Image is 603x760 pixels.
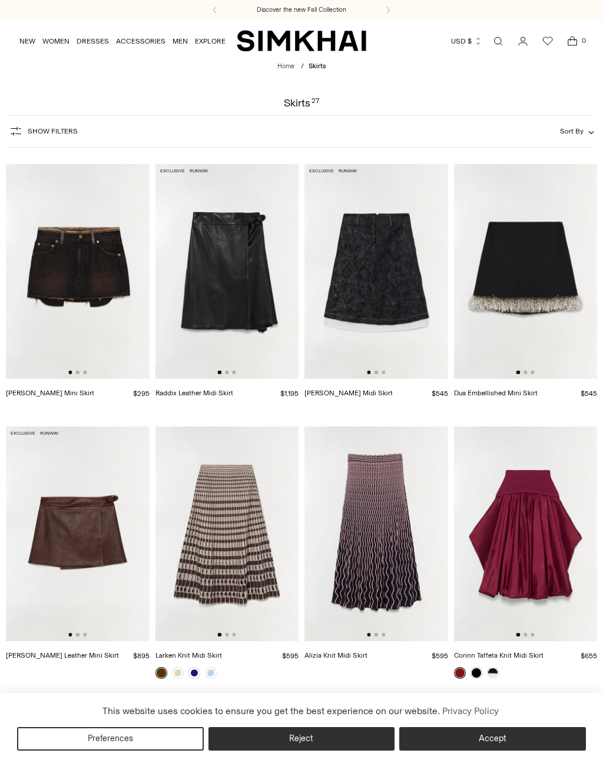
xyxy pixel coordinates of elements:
a: Dua Embellished Mini Skirt [454,389,538,397]
button: Go to slide 1 [218,371,221,374]
button: USD $ [451,28,482,54]
button: Go to slide 1 [68,371,72,374]
img: Alizia Knit Midi Skirt [304,426,448,641]
nav: breadcrumbs [277,62,326,72]
img: Madeline Leather Mini Skirt [6,426,150,641]
a: ACCESSORIES [116,28,165,54]
a: Privacy Policy (opens in a new tab) [440,702,500,720]
button: Accept [399,727,586,751]
button: Reject [208,727,395,751]
img: Corinn Taffeta Knit Midi Skirt [454,426,598,641]
img: Larken Knit Midi Skirt [155,426,299,641]
span: Sort By [560,127,584,135]
button: Go to slide 2 [225,633,228,636]
button: Go to slide 1 [516,633,520,636]
a: Open search modal [486,29,510,53]
a: [PERSON_NAME] Midi Skirt [304,389,393,397]
a: [PERSON_NAME] Leather Mini Skirt [6,651,119,659]
button: Go to slide 1 [68,633,72,636]
a: NEW [19,28,35,54]
a: WOMEN [42,28,69,54]
a: EXPLORE [195,28,226,54]
a: Wishlist [536,29,559,53]
button: Go to slide 3 [382,371,385,374]
img: Raddix Leather Midi Skirt [155,164,299,379]
a: Raddix Leather Midi Skirt [155,389,233,397]
button: Go to slide 3 [83,633,87,636]
button: Go to slide 3 [382,633,385,636]
a: [PERSON_NAME] Mini Skirt [6,389,94,397]
button: Preferences [17,727,204,751]
a: DRESSES [77,28,109,54]
div: / [301,62,304,72]
a: MEN [173,28,188,54]
a: Corinn Taffeta Knit Midi Skirt [454,651,544,659]
div: 27 [312,98,319,108]
img: Vionna Jacquard Midi Skirt [304,164,448,379]
a: Larken Knit Midi Skirt [155,651,222,659]
h1: Skirts [284,98,319,108]
a: Go to the account page [511,29,535,53]
button: Go to slide 1 [218,633,221,636]
a: Home [277,62,294,70]
button: Go to slide 1 [516,371,520,374]
button: Go to slide 2 [375,371,378,374]
span: This website uses cookies to ensure you get the best experience on our website. [102,705,440,716]
button: Sort By [560,125,594,138]
button: Go to slide 3 [531,633,534,636]
a: Discover the new Fall Collection [257,5,346,15]
span: Skirts [309,62,326,70]
a: Alizia Knit Midi Skirt [304,651,367,659]
button: Go to slide 2 [76,371,79,374]
button: Go to slide 2 [524,633,527,636]
span: Show Filters [28,127,78,135]
button: Show Filters [9,122,78,141]
button: Go to slide 2 [375,633,378,636]
button: Go to slide 3 [531,371,534,374]
a: Open cart modal [561,29,584,53]
button: Go to slide 2 [225,371,228,374]
button: Go to slide 3 [232,633,236,636]
button: Go to slide 2 [76,633,79,636]
img: Dua Embellished Mini Skirt [454,164,598,379]
button: Go to slide 1 [367,371,370,374]
button: Go to slide 3 [83,371,87,374]
a: SIMKHAI [237,29,366,52]
span: 0 [578,35,589,46]
button: Go to slide 2 [524,371,527,374]
img: Sally Denim Mini Skirt [6,164,150,379]
button: Go to slide 3 [232,371,236,374]
button: Go to slide 1 [367,633,370,636]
